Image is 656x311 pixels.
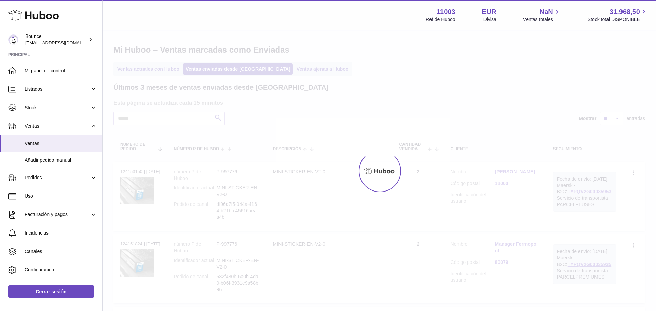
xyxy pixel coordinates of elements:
span: Ventas [25,123,90,129]
span: Uso [25,193,97,199]
span: 31.968,50 [610,7,640,16]
span: Añadir pedido manual [25,157,97,164]
span: Ventas totales [523,16,561,23]
span: Ventas [25,140,97,147]
img: internalAdmin-11003@internal.huboo.com [8,34,18,45]
span: Stock total DISPONIBLE [588,16,648,23]
span: Facturación y pagos [25,211,90,218]
a: Cerrar sesión [8,285,94,298]
span: [EMAIL_ADDRESS][DOMAIN_NAME] [25,40,100,45]
span: Configuración [25,267,97,273]
a: NaN Ventas totales [523,7,561,23]
div: Ref de Huboo [426,16,455,23]
a: 31.968,50 Stock total DISPONIBLE [588,7,648,23]
span: NaN [539,7,553,16]
span: Canales [25,248,97,255]
div: Divisa [483,16,496,23]
span: Pedidos [25,174,90,181]
strong: EUR [482,7,496,16]
strong: 11003 [436,7,455,16]
span: Listados [25,86,90,93]
div: Bounce [25,33,87,46]
span: Stock [25,104,90,111]
span: Incidencias [25,230,97,236]
span: Mi panel de control [25,68,97,74]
